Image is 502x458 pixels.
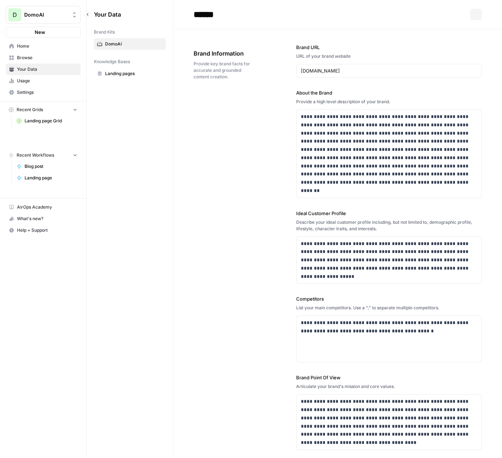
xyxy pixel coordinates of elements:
[6,27,81,38] button: New
[296,89,482,96] label: About the Brand
[17,204,77,210] span: AirOps Academy
[6,75,81,87] a: Usage
[94,68,166,79] a: Landing pages
[296,295,482,302] label: Competitors
[6,6,81,24] button: Workspace: DomoAI
[25,175,77,181] span: Landing page
[296,374,482,381] label: Brand Point Of View
[17,78,77,84] span: Usage
[6,52,81,64] a: Browse
[194,49,256,58] span: Brand Information
[296,53,482,60] div: URL of your brand website
[6,213,81,224] button: What's new?
[296,44,482,51] label: Brand URL
[105,41,163,47] span: DomoAI
[94,38,166,50] a: DomoAI
[6,150,81,161] button: Recent Workflows
[6,224,81,236] button: Help + Support
[6,201,81,213] a: AirOps Academy
[17,89,77,96] span: Settings
[296,383,482,390] div: Articulate your brand's mission and core values.
[6,40,81,52] a: Home
[13,172,81,184] a: Landing page
[25,163,77,170] span: Blog post
[94,29,115,35] span: Brand Kits
[94,10,157,19] span: Your Data
[13,115,81,127] a: Landing page Grid
[301,67,477,74] input: www.sundaysoccer.com
[25,118,77,124] span: Landing page Grid
[24,11,68,18] span: DomoAI
[13,10,17,19] span: D
[17,106,43,113] span: Recent Grids
[296,219,482,232] div: Describe your ideal customer profile including, but not limited to, demographic profile, lifestyl...
[105,70,163,77] span: Landing pages
[17,66,77,73] span: Your Data
[296,305,482,311] div: List your main competitors. Use a "," to separate multiple competitors.
[6,64,81,75] a: Your Data
[35,29,45,36] span: New
[6,104,81,115] button: Recent Grids
[94,58,130,65] span: Knowledge Bases
[17,54,77,61] span: Browse
[13,161,81,172] a: Blog post
[194,61,256,80] span: Provide key brand facts for accurate and grounded content creation.
[17,152,54,158] span: Recent Workflows
[296,210,482,217] label: Ideal Customer Profile
[17,227,77,234] span: Help + Support
[17,43,77,49] span: Home
[6,87,81,98] a: Settings
[296,99,482,105] div: Provide a high level description of your brand.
